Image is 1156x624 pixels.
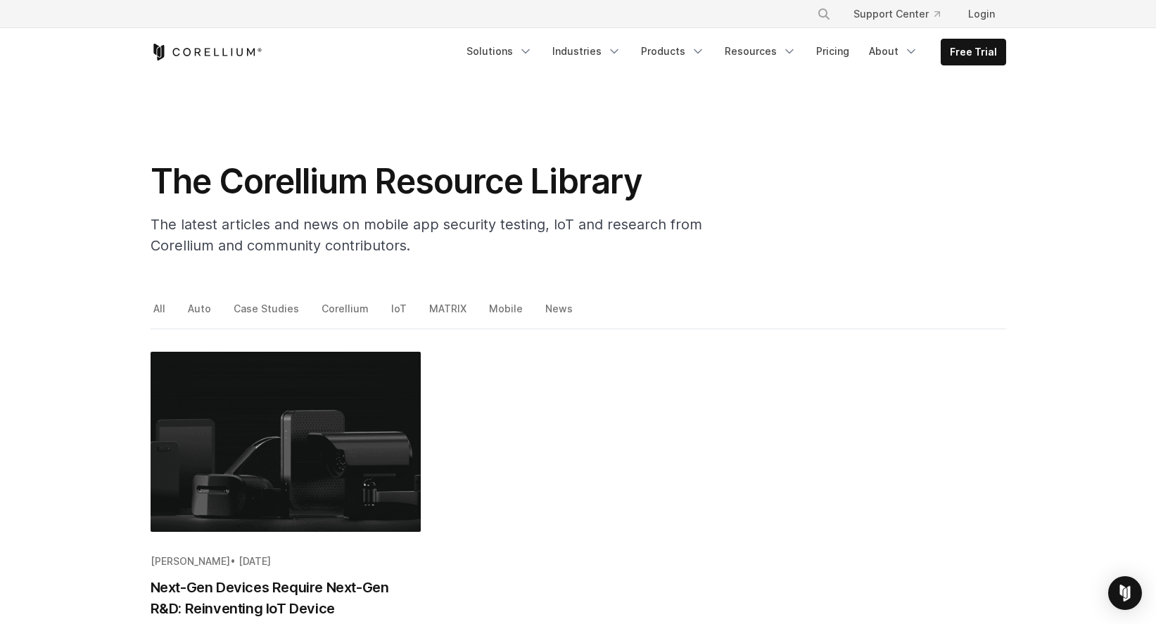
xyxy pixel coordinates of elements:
[388,299,412,329] a: IoT
[458,39,1006,65] div: Navigation Menu
[458,39,541,64] a: Solutions
[486,299,528,329] a: Mobile
[1108,576,1142,610] div: Open Intercom Messenger
[151,44,262,61] a: Corellium Home
[151,352,421,532] img: Next-Gen Devices Require Next-Gen R&D: Reinventing IoT Device Development
[426,299,471,329] a: MATRIX
[957,1,1006,27] a: Login
[860,39,927,64] a: About
[151,555,230,567] span: [PERSON_NAME]
[633,39,713,64] a: Products
[185,299,216,329] a: Auto
[151,554,421,568] div: •
[800,1,1006,27] div: Navigation Menu
[716,39,805,64] a: Resources
[231,299,304,329] a: Case Studies
[151,216,702,254] span: The latest articles and news on mobile app security testing, IoT and research from Corellium and ...
[544,39,630,64] a: Industries
[151,299,170,329] a: All
[542,299,578,329] a: News
[319,299,374,329] a: Corellium
[842,1,951,27] a: Support Center
[811,1,837,27] button: Search
[151,160,713,203] h1: The Corellium Resource Library
[808,39,858,64] a: Pricing
[239,555,271,567] span: [DATE]
[941,39,1005,65] a: Free Trial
